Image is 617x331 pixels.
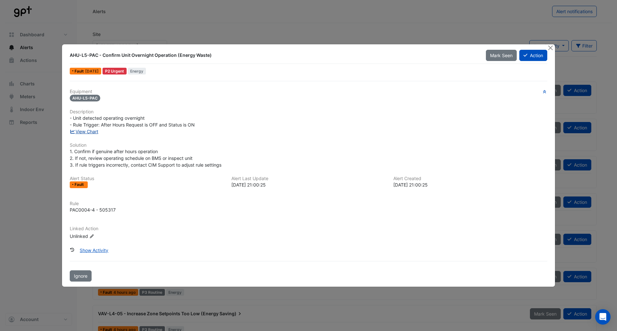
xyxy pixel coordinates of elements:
h6: Alert Last Update [231,176,385,181]
button: Mark Seen [486,50,517,61]
fa-icon: Edit Linked Action [89,234,94,239]
h6: Linked Action [70,226,547,231]
span: AHU-L5-PAC [70,95,100,101]
h6: Rule [70,201,547,206]
h6: Description [70,109,547,115]
button: Show Activity [76,245,112,256]
span: Fault [75,69,85,73]
span: Fault [75,183,85,187]
h6: Equipment [70,89,547,94]
div: P2 Urgent [103,68,127,74]
span: Ignore [74,273,87,279]
div: Open Intercom Messenger [595,309,611,325]
div: AHU-L5-PAC - Confirm Unit Overnight Operation (Energy Waste) [70,52,478,58]
div: [DATE] 21:00:25 [231,181,385,188]
span: Mark Seen [490,53,513,58]
span: Energy [128,68,146,74]
button: Ignore [70,270,92,282]
a: View Chart [70,129,98,134]
div: [DATE] 21:00:25 [393,181,547,188]
h6: Solution [70,143,547,148]
button: Action [519,50,547,61]
span: 1. Confirm if genuine after hours operation 2. If not, review operating schedule on BMS or inspec... [70,149,221,168]
span: Tue 02-Sep-2025 21:00 AEST [85,69,99,74]
div: PAC0004-4 - 505317 [70,206,116,213]
h6: Alert Created [393,176,547,181]
div: Unlinked [70,232,147,239]
span: - Unit detected operating overnight - Rule Trigger: After Hours Request is OFF and Status is ON [70,115,195,127]
button: Close [547,44,554,51]
h6: Alert Status [70,176,224,181]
